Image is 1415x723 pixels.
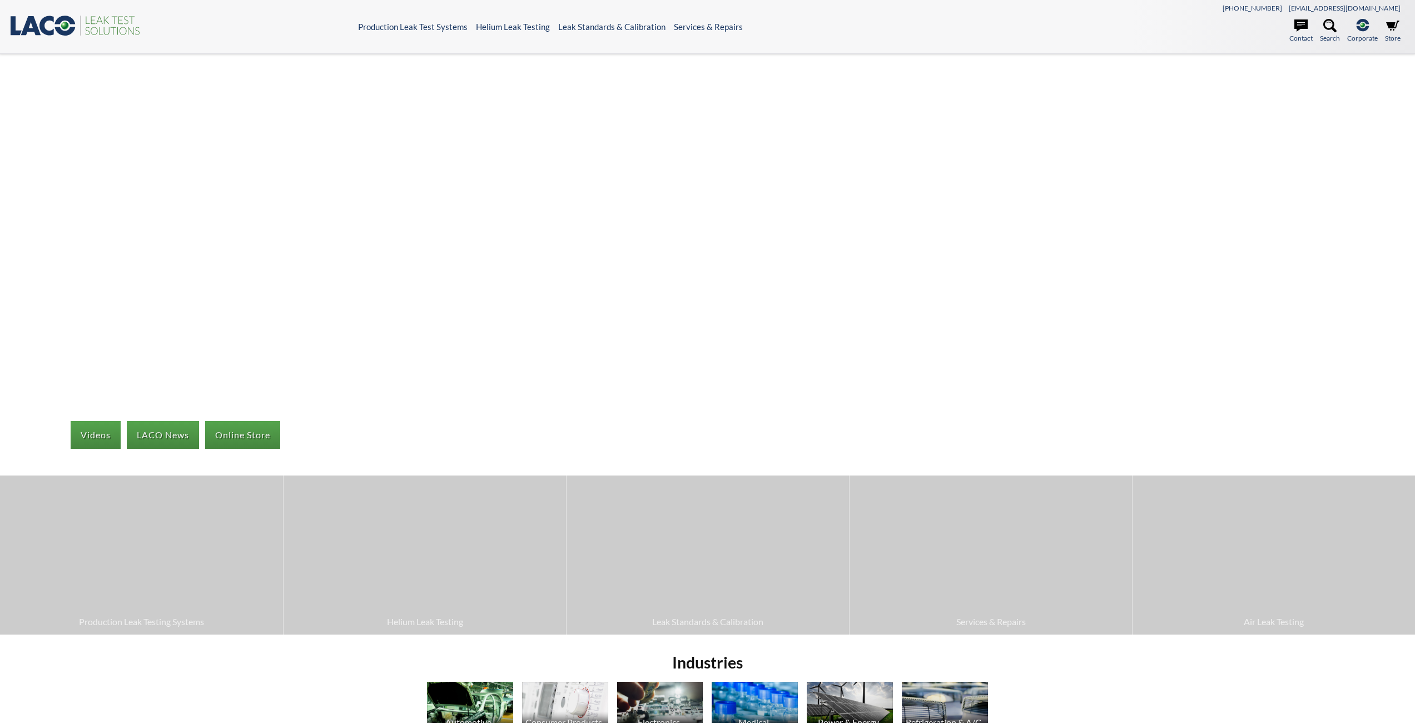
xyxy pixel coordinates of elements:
span: Leak Standards & Calibration [572,615,843,629]
a: Services & Repairs [850,476,1132,634]
span: Production Leak Testing Systems [6,615,277,629]
a: Search [1320,19,1340,43]
a: Helium Leak Testing [476,22,550,32]
a: Online Store [205,421,280,449]
a: LACO News [127,421,199,449]
a: Services & Repairs [674,22,743,32]
a: Helium Leak Testing [284,476,566,634]
span: Helium Leak Testing [289,615,560,629]
a: Store [1385,19,1401,43]
a: Air Leak Testing [1133,476,1415,634]
a: Contact [1289,19,1313,43]
a: [EMAIL_ADDRESS][DOMAIN_NAME] [1289,4,1401,12]
a: Leak Standards & Calibration [567,476,849,634]
a: Videos [71,421,121,449]
span: Air Leak Testing [1138,615,1409,629]
span: Services & Repairs [855,615,1126,629]
h2: Industries [423,652,993,673]
a: Production Leak Test Systems [358,22,468,32]
a: Leak Standards & Calibration [558,22,666,32]
a: [PHONE_NUMBER] [1223,4,1282,12]
span: Corporate [1347,33,1378,43]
